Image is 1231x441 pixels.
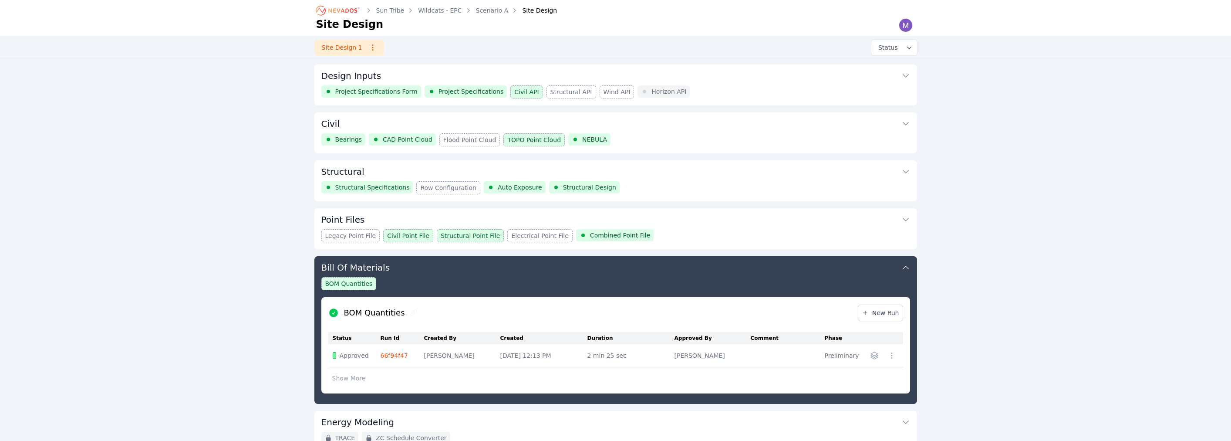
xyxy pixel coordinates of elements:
a: Scenario A [476,6,509,15]
span: Flood Point Cloud [443,136,496,144]
div: Bill Of MaterialsBOM QuantitiesBOM QuantitiesNew RunStatusRun IdCreated ByCreatedDurationApproved... [314,256,917,404]
a: New Run [858,305,903,321]
span: Civil API [514,88,539,96]
div: CivilBearingsCAD Point CloudFlood Point CloudTOPO Point CloudNEBULA [314,112,917,153]
button: Civil [321,112,910,133]
button: Structural [321,160,910,181]
div: 2 min 25 sec [587,351,670,360]
a: Wildcats - EPC [418,6,462,15]
td: [PERSON_NAME] [424,344,500,367]
span: Structural Specifications [335,183,410,192]
th: Run Id [381,332,424,344]
td: [DATE] 12:13 PM [500,344,587,367]
th: Created [500,332,587,344]
td: [PERSON_NAME] [675,344,751,367]
span: CAD Point Cloud [383,135,432,144]
span: Legacy Point File [325,231,376,240]
th: Created By [424,332,500,344]
div: Design InputsProject Specifications FormProject SpecificationsCivil APIStructural APIWind APIHori... [314,64,917,105]
th: Phase [825,332,866,344]
span: Row Configuration [420,183,476,192]
button: Design Inputs [321,64,910,85]
th: Approved By [675,332,751,344]
span: Project Specifications [438,87,504,96]
span: Structural Design [563,183,616,192]
span: New Run [862,309,899,317]
a: Sun Tribe [376,6,405,15]
img: Madeline Koldos [899,18,913,32]
h3: Energy Modeling [321,416,394,428]
span: TOPO Point Cloud [507,136,561,144]
th: Duration [587,332,675,344]
a: 66f94f47 [381,352,408,359]
span: Structural API [550,88,592,96]
span: Combined Point File [590,231,650,240]
nav: Breadcrumb [316,3,557,17]
button: Point Files [321,208,910,229]
a: Site Design 1 [314,40,384,55]
h3: Civil [321,118,340,130]
button: Bill Of Materials [321,256,910,277]
th: Comment [751,332,825,344]
span: Wind API [604,88,631,96]
h3: Structural [321,166,364,178]
h2: BOM Quantities [344,307,405,319]
button: Energy Modeling [321,411,910,432]
div: Site Design [510,6,557,15]
span: Project Specifications Form [335,87,418,96]
span: Structural Point File [441,231,500,240]
h1: Site Design [316,17,384,31]
button: Show More [328,370,370,387]
span: Status [875,43,898,52]
span: Electrical Point File [511,231,568,240]
span: Auto Exposure [498,183,542,192]
div: Point FilesLegacy Point FileCivil Point FileStructural Point FileElectrical Point FileCombined Po... [314,208,917,249]
div: StructuralStructural SpecificationsRow ConfigurationAuto ExposureStructural Design [314,160,917,201]
th: Status [328,332,381,344]
span: NEBULA [582,135,607,144]
span: Horizon API [651,87,686,96]
div: Preliminary [825,351,861,360]
span: Bearings [335,135,362,144]
h3: Point Files [321,214,365,226]
span: Approved [340,351,369,360]
h3: Bill Of Materials [321,261,390,274]
h3: Design Inputs [321,70,381,82]
button: Status [871,40,917,55]
span: BOM Quantities [325,279,373,288]
span: Civil Point File [387,231,429,240]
